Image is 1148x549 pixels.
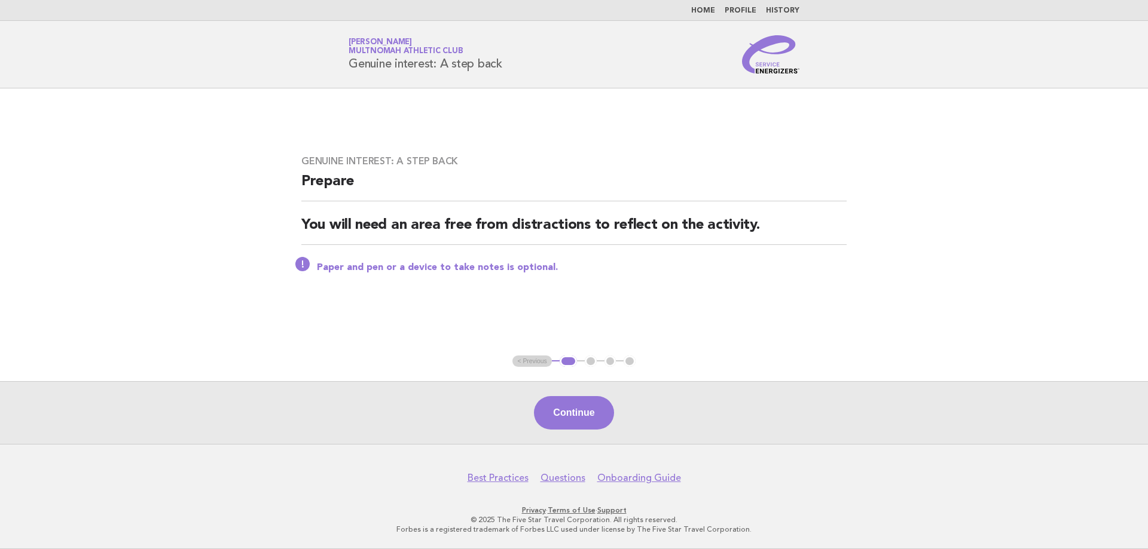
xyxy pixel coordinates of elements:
[541,472,585,484] a: Questions
[742,35,799,73] img: Service Energizers
[468,472,529,484] a: Best Practices
[522,506,546,514] a: Privacy
[301,155,847,167] h3: Genuine interest: A step back
[301,216,847,245] h2: You will need an area free from distractions to reflect on the activity.
[349,39,502,70] h1: Genuine interest: A step back
[208,505,940,515] p: · ·
[349,48,463,56] span: Multnomah Athletic Club
[691,7,715,14] a: Home
[208,515,940,525] p: © 2025 The Five Star Travel Corporation. All rights reserved.
[725,7,756,14] a: Profile
[208,525,940,534] p: Forbes is a registered trademark of Forbes LLC used under license by The Five Star Travel Corpora...
[301,172,847,201] h2: Prepare
[548,506,596,514] a: Terms of Use
[597,506,627,514] a: Support
[317,262,847,274] p: Paper and pen or a device to take notes is optional.
[349,38,463,55] a: [PERSON_NAME]Multnomah Athletic Club
[597,472,681,484] a: Onboarding Guide
[766,7,799,14] a: History
[534,396,613,430] button: Continue
[560,355,577,367] button: 1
